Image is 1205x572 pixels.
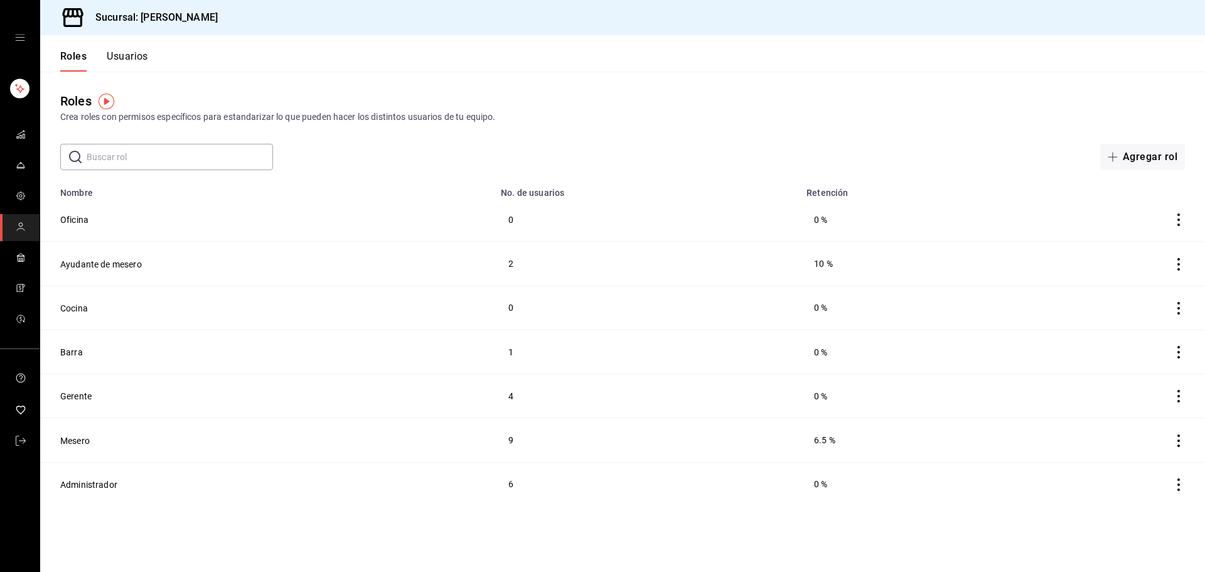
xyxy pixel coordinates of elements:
[15,33,25,43] button: open drawer
[1172,302,1185,315] button: actions
[40,180,493,198] th: Nombre
[493,462,799,506] td: 6
[87,144,273,170] input: Buscar rol
[60,92,92,111] div: Roles
[799,198,1019,242] td: 0 %
[1172,258,1185,271] button: actions
[799,242,1019,286] td: 10 %
[85,10,218,25] h3: Sucursal: [PERSON_NAME]
[1172,478,1185,491] button: actions
[493,198,799,242] td: 0
[60,258,142,271] button: Ayudante de mesero
[493,330,799,374] td: 1
[799,462,1019,506] td: 0 %
[60,390,92,402] button: Gerente
[1172,213,1185,226] button: actions
[60,434,90,447] button: Mesero
[493,374,799,418] td: 4
[799,180,1019,198] th: Retención
[1172,434,1185,447] button: actions
[799,286,1019,330] td: 0 %
[1172,346,1185,359] button: actions
[493,418,799,462] td: 9
[60,213,88,226] button: Oficina
[493,286,799,330] td: 0
[60,50,87,72] button: Roles
[60,478,117,491] button: Administrador
[799,418,1019,462] td: 6.5 %
[1172,390,1185,402] button: actions
[60,50,148,72] div: navigation tabs
[60,346,83,359] button: Barra
[107,50,148,72] button: Usuarios
[799,330,1019,374] td: 0 %
[799,374,1019,418] td: 0 %
[493,180,799,198] th: No. de usuarios
[60,302,88,315] button: Cocina
[1100,144,1185,170] button: Agregar rol
[99,94,114,109] img: Tooltip marker
[60,111,1185,124] div: Crea roles con permisos específicos para estandarizar lo que pueden hacer los distintos usuarios ...
[493,242,799,286] td: 2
